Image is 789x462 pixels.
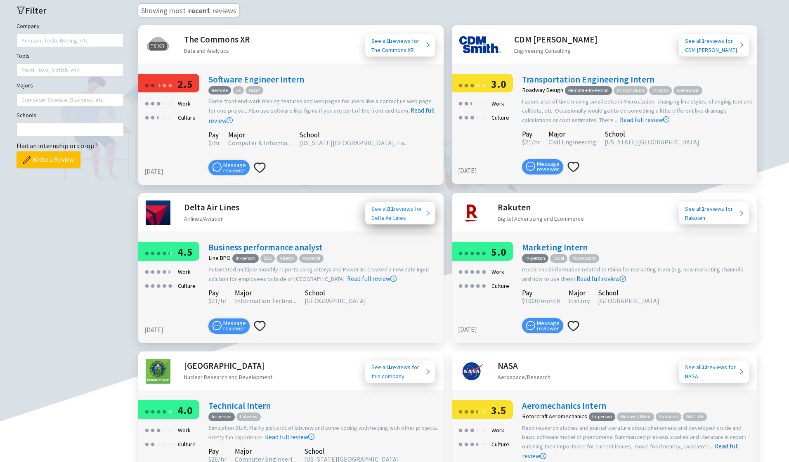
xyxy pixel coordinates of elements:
[156,405,161,417] div: ●
[156,279,161,292] div: ●
[538,297,560,305] span: /month
[162,246,167,259] div: ●
[233,86,244,95] span: Js
[208,97,439,125] div: Some front end work making features and webpages for users like a contact us web page for one pro...
[184,33,250,46] h2: The Commons XR
[168,265,172,278] div: ●
[17,21,40,31] label: Company
[679,202,749,224] a: See all1reviews forRakuten
[223,163,246,173] span: Message reviewer
[470,423,475,436] div: ●
[208,290,227,296] div: Pay
[177,245,193,259] span: 4.5
[459,33,501,57] img: CDM Smith
[208,412,235,421] span: In-person
[569,254,599,263] span: Powerpoint
[144,111,149,123] div: ●
[388,205,394,212] b: 31
[470,279,475,292] div: ●
[308,434,314,440] span: right-circle
[156,265,161,278] div: ●
[458,423,463,436] div: ●
[481,246,486,259] div: ●
[598,290,659,296] div: School
[540,453,546,459] span: right-circle
[150,265,155,278] div: ●
[522,413,587,419] div: Rotorcraft Aeromechanics
[144,97,149,109] div: ●
[526,162,535,171] span: message
[481,423,486,436] div: ●
[146,359,170,384] img: Naval Nuclear Laboratory
[464,405,469,417] div: ●
[208,132,220,138] div: Pay
[470,97,475,109] div: ●
[489,423,507,437] div: Work
[150,437,155,450] div: ●
[162,97,167,109] div: ●
[458,437,463,450] div: ●
[739,210,744,216] span: right
[17,4,124,17] h2: Filter
[458,97,463,109] div: ●
[464,78,469,91] div: ●
[459,359,484,384] img: NASA
[390,276,397,282] span: right-circle
[464,265,469,278] div: ●
[458,246,463,259] div: ●
[498,214,584,223] div: Digital Advertising and Ecommerce
[481,97,486,109] div: ●
[175,437,198,451] div: Culture
[144,405,149,417] div: ●
[184,214,239,223] div: Airlines/Aviation
[168,279,172,292] div: ●
[184,372,272,382] div: Nuclear Research and Development
[522,138,532,146] span: 21
[150,111,155,123] div: ●
[489,437,512,451] div: Culture
[425,210,431,216] span: right
[162,405,167,417] div: ●
[208,65,435,124] a: Read full review
[522,265,753,284] div: researched information related to China for marketing team (e.g. new marketing channels and how t...
[481,279,486,292] div: ●
[458,265,463,278] div: ●
[211,139,220,147] span: /hr
[168,246,170,259] div: ●
[184,359,272,372] h2: [GEOGRAPHIC_DATA]
[458,78,463,91] div: ●
[475,111,480,123] div: ●
[702,37,704,45] b: 1
[388,363,391,371] b: 1
[276,254,298,263] span: Alteryx
[162,279,167,292] div: ●
[464,111,469,123] div: ●
[464,246,469,259] div: ●
[388,37,391,45] b: 1
[168,111,172,123] div: ●
[522,297,538,305] span: 1000
[514,46,598,55] div: Engineering Consulting
[144,325,204,335] div: [DATE]
[228,132,291,138] div: Major
[475,279,480,292] div: ●
[150,423,155,436] div: ●
[489,111,512,125] div: Culture
[470,111,475,123] div: ●
[213,321,222,330] span: message
[299,139,408,147] span: [US_STATE][GEOGRAPHIC_DATA], Ea...
[156,246,161,259] div: ●
[162,423,167,436] div: ●
[489,97,507,111] div: Work
[371,36,425,54] div: See all reviews for The Commons XR
[371,363,425,381] div: See all reviews for this company
[305,297,366,305] span: [GEOGRAPHIC_DATA]
[177,403,193,417] span: 4.0
[656,412,681,421] span: Simulink
[617,412,654,421] span: Microsoft Word
[620,75,669,124] a: Read full review
[304,448,399,454] div: School
[21,65,23,75] input: Tools
[208,448,227,454] div: Pay
[144,167,204,177] div: [DATE]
